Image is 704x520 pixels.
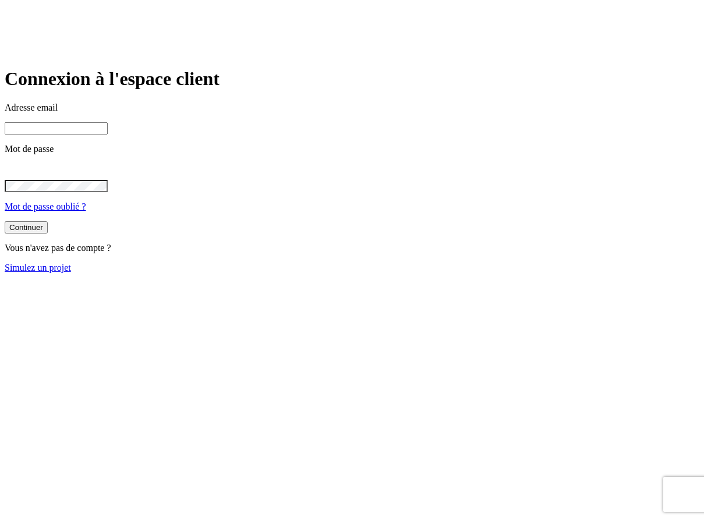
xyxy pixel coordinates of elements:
a: Simulez un projet [5,263,71,273]
p: Mot de passe [5,144,699,154]
div: Continuer [9,223,43,232]
h1: Connexion à l'espace client [5,68,699,90]
button: Continuer [5,221,48,234]
p: Vous n'avez pas de compte ? [5,243,699,253]
p: Adresse email [5,102,699,113]
a: Mot de passe oublié ? [5,201,86,211]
